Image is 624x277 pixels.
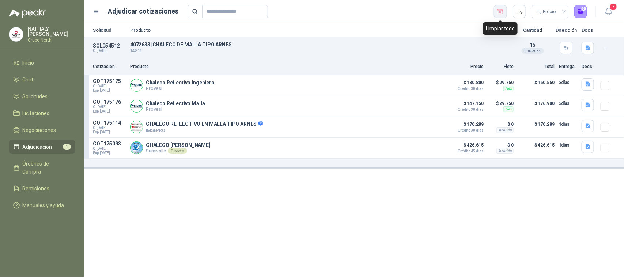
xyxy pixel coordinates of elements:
p: IMSEPRO [146,128,263,133]
p: $ 160.550 [518,78,555,93]
span: Crédito 45 días [447,149,484,153]
p: CHALECO [PERSON_NAME] [146,142,210,148]
div: Flex [503,86,514,91]
img: Logo peakr [9,9,46,18]
div: Precio [536,6,557,17]
span: 15 [530,42,536,48]
span: Remisiones [23,185,50,193]
span: 1 [63,144,71,150]
div: Unidades [522,48,544,54]
span: Inicio [23,59,34,67]
p: $ 0 [488,120,514,129]
h1: Adjudicar cotizaciones [108,6,179,16]
p: Dirección [555,28,577,33]
a: Licitaciones [9,106,75,120]
p: $ 147.150 [447,99,484,111]
p: Producto [130,63,443,70]
img: Company Logo [131,142,143,154]
p: CHALECO REFLECTIVO EN MALLA TIPO ARNES [146,121,263,128]
p: Cantidad [514,28,551,33]
p: Docs [582,28,596,33]
button: 0 [574,5,587,18]
a: Solicitudes [9,90,75,103]
p: COT175093 [93,141,126,147]
a: Chat [9,73,75,87]
p: Chaleco Reflectivo Ingeniero [146,80,215,86]
p: 4072633 | CHALECO DE MALLA TIPO ARNES [130,42,510,48]
span: Crédito 30 días [447,108,484,111]
img: Company Logo [131,121,143,133]
span: Exp: [DATE] [93,109,126,114]
div: Flex [503,106,514,112]
p: Solicitud [93,28,126,33]
p: $ 170.289 [518,120,555,134]
span: C: [DATE] [93,105,126,109]
span: Órdenes de Compra [23,160,68,176]
div: Directo [168,148,187,154]
p: COT175175 [93,78,126,84]
p: 1 días [559,120,577,129]
p: C: [DATE] [93,49,126,53]
span: 6 [609,3,617,10]
span: Chat [23,76,34,84]
p: $ 176.900 [518,99,555,114]
img: Company Logo [9,27,23,41]
a: Órdenes de Compra [9,157,75,179]
p: Entrega [559,63,577,70]
p: 3 días [559,78,577,87]
p: Provesi [146,86,215,91]
span: Manuales y ayuda [23,201,64,209]
p: Provesi [146,106,205,112]
span: C: [DATE] [93,84,126,88]
span: Negociaciones [23,126,56,134]
span: Licitaciones [23,109,50,117]
p: Flete [488,63,514,70]
p: SOL054512 [93,43,126,49]
div: Incluido [496,127,514,133]
span: C: [DATE] [93,126,126,130]
span: Exp: [DATE] [93,130,126,134]
p: Grupo North [28,38,75,42]
p: 1 días [559,141,577,149]
p: Total [518,63,555,70]
span: Adjudicación [23,143,52,151]
a: Adjudicación1 [9,140,75,154]
p: Chaleco Reflectivo Malla [146,100,205,106]
a: Inicio [9,56,75,70]
div: Limpiar todo [483,22,518,35]
span: Crédito 30 días [447,129,484,132]
div: Incluido [496,148,514,154]
img: Company Logo [131,100,143,112]
p: Cotización [93,63,126,70]
p: Producto [130,28,510,33]
p: $ 170.289 [447,120,484,132]
p: COT175114 [93,120,126,126]
a: Manuales y ayuda [9,198,75,212]
p: $ 426.615 [447,141,484,153]
span: Crédito 30 días [447,87,484,91]
span: Solicitudes [23,92,48,100]
p: NATHALY [PERSON_NAME] [28,26,75,37]
p: $ 29.750 [488,78,514,87]
p: COT175176 [93,99,126,105]
p: $ 426.615 [518,141,555,155]
p: Sumivalle [146,148,210,154]
p: $ 130.800 [447,78,484,91]
p: Precio [447,63,484,70]
a: Remisiones [9,182,75,196]
p: Docs [582,63,596,70]
p: $ 29.750 [488,99,514,108]
button: 6 [602,5,615,18]
span: Exp: [DATE] [93,151,126,155]
p: 3 días [559,99,577,108]
p: 14811 [130,48,510,54]
img: Company Logo [131,79,143,91]
a: Negociaciones [9,123,75,137]
span: Exp: [DATE] [93,88,126,93]
p: $ 0 [488,141,514,149]
span: C: [DATE] [93,147,126,151]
